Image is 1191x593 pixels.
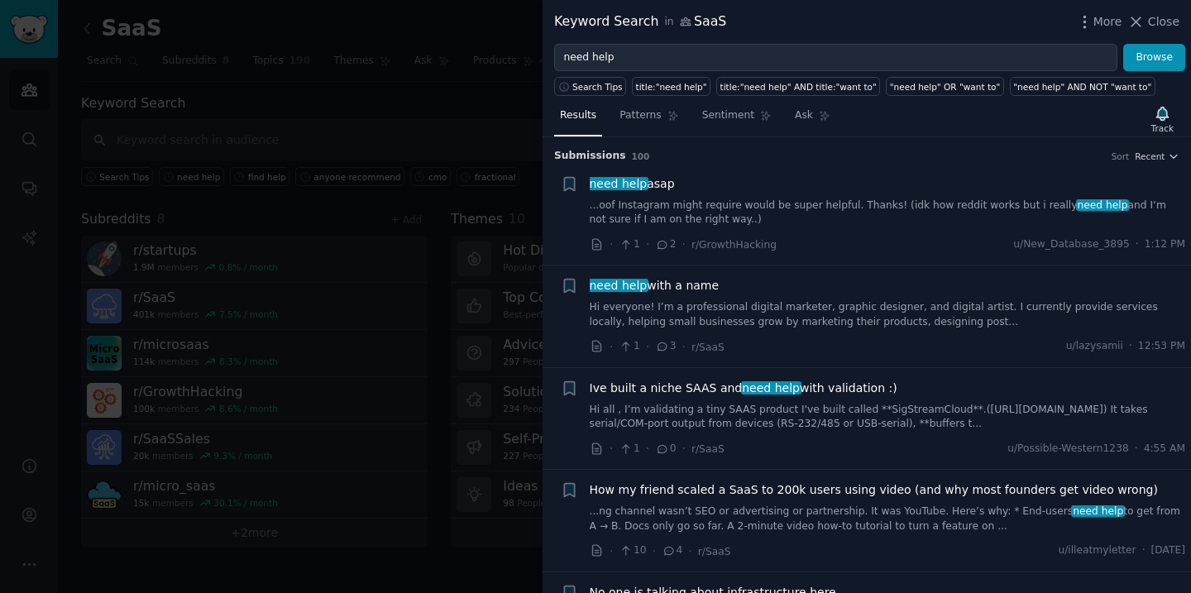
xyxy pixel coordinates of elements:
[619,237,639,252] span: 1
[590,277,720,294] span: with a name
[1123,44,1185,72] button: Browse
[1013,81,1151,93] div: "need help" AND NOT "want to"
[590,175,675,193] a: need helpasap
[632,77,710,96] a: title:"need help"
[632,151,650,161] span: 100
[554,149,626,164] span: Submission s
[1066,339,1123,354] span: u/lazysamii
[572,81,623,93] span: Search Tips
[1112,151,1130,162] div: Sort
[655,237,676,252] span: 2
[619,339,639,354] span: 1
[890,81,1001,93] div: "need help" OR "want to"
[1146,102,1179,136] button: Track
[691,342,725,353] span: r/SaaS
[554,103,602,136] a: Results
[614,103,684,136] a: Patterns
[554,77,626,96] button: Search Tips
[590,380,897,397] a: Ive built a niche SAAS andneed helpwith validation :)
[1145,237,1185,252] span: 1:12 PM
[590,380,897,397] span: Ive built a niche SAAS and with validation :)
[646,338,649,356] span: ·
[554,12,726,32] div: Keyword Search SaaS
[682,440,686,457] span: ·
[588,279,648,292] span: need help
[636,81,707,93] div: title:"need help"
[619,543,646,558] span: 10
[610,236,613,253] span: ·
[1138,339,1185,354] span: 12:53 PM
[653,543,656,560] span: ·
[655,339,676,354] span: 3
[590,505,1186,533] a: ...ng channel wasn’t SEO or advertising or partnership. It was YouTube. Here’s why: * End-usersne...
[590,277,720,294] a: need helpwith a name
[590,481,1158,499] a: How my friend scaled a SaaS to 200k users using video (and why most founders get video wrong)
[1010,77,1155,96] a: "need help" AND NOT "want to"
[1093,13,1122,31] span: More
[1148,13,1179,31] span: Close
[720,81,877,93] div: title:"need help" AND title:"want to"
[1013,237,1130,252] span: u/New_Database_3895
[1135,151,1165,162] span: Recent
[590,198,1186,227] a: ...oof Instagram might require would be super helpful. Thanks! (idk how reddit works but i really...
[664,15,673,30] span: in
[590,175,675,193] span: asap
[646,236,649,253] span: ·
[1076,199,1130,211] span: need help
[610,338,613,356] span: ·
[698,546,731,557] span: r/SaaS
[1135,151,1179,162] button: Recent
[662,543,682,558] span: 4
[610,440,613,457] span: ·
[682,338,686,356] span: ·
[691,239,777,251] span: r/GrowthHacking
[886,77,1004,96] a: "need help" OR "want to"
[795,108,813,123] span: Ask
[1142,543,1146,558] span: ·
[588,177,648,190] span: need help
[1151,543,1185,558] span: [DATE]
[696,103,777,136] a: Sentiment
[560,108,596,123] span: Results
[655,442,676,457] span: 0
[1076,13,1122,31] button: More
[1135,442,1138,457] span: ·
[1151,122,1174,134] div: Track
[789,103,836,136] a: Ask
[1136,237,1139,252] span: ·
[691,443,725,455] span: r/SaaS
[1058,543,1136,558] span: u/illeatmyletter
[590,300,1186,329] a: Hi everyone! I’m a professional digital marketer, graphic designer, and digital artist. I current...
[682,236,686,253] span: ·
[741,381,801,395] span: need help
[619,442,639,457] span: 1
[1127,13,1179,31] button: Close
[590,403,1186,432] a: Hi all , I’m validating a tiny SAAS product I've built called **SigStreamCloud**.([URL][DOMAIN_NA...
[702,108,754,123] span: Sentiment
[554,44,1117,72] input: Try a keyword related to your business
[646,440,649,457] span: ·
[1144,442,1185,457] span: 4:55 AM
[716,77,880,96] a: title:"need help" AND title:"want to"
[688,543,691,560] span: ·
[619,108,661,123] span: Patterns
[1071,505,1125,517] span: need help
[1007,442,1129,457] span: u/Possible-Western1238
[1129,339,1132,354] span: ·
[610,543,613,560] span: ·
